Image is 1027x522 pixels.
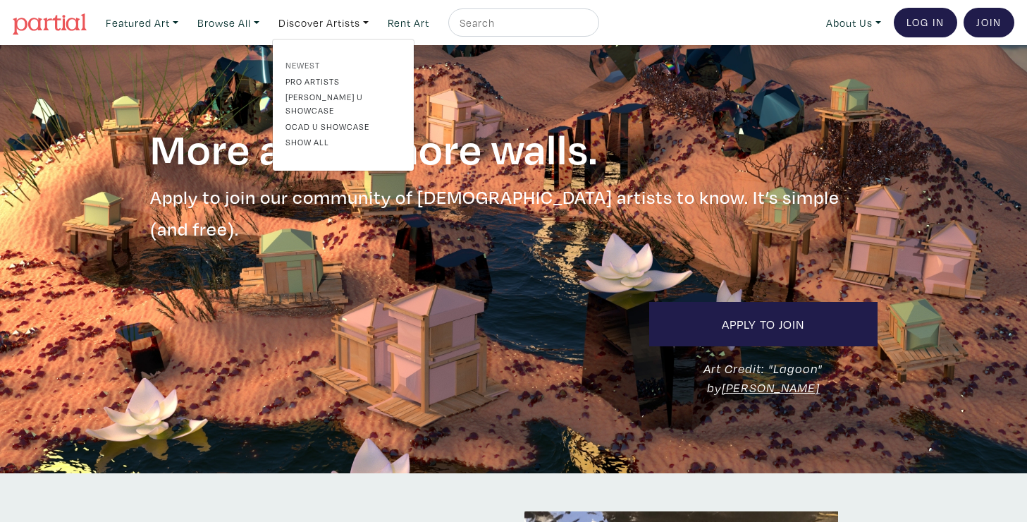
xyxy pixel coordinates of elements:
[140,181,888,245] div: Apply to join our community of [DEMOGRAPHIC_DATA] artists to know. It’s simple (and free).
[894,8,957,37] a: Log In
[99,8,185,37] a: Featured Art
[639,359,888,397] div: Art Credit: "Lagoon" by
[820,8,887,37] a: About Us
[285,120,401,133] a: OCAD U Showcase
[191,8,266,37] a: Browse All
[150,121,878,175] h1: More art on more walls.
[381,8,436,37] a: Rent Art
[649,302,878,346] a: Apply to Join
[285,59,401,71] a: Newest
[285,135,401,148] a: Show all
[272,39,414,172] div: Featured Art
[285,75,401,87] a: Pro artists
[964,8,1014,37] a: Join
[458,14,586,32] input: Search
[285,90,401,116] a: [PERSON_NAME] U Showcase
[272,8,375,37] a: Discover Artists
[722,380,820,396] a: [PERSON_NAME]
